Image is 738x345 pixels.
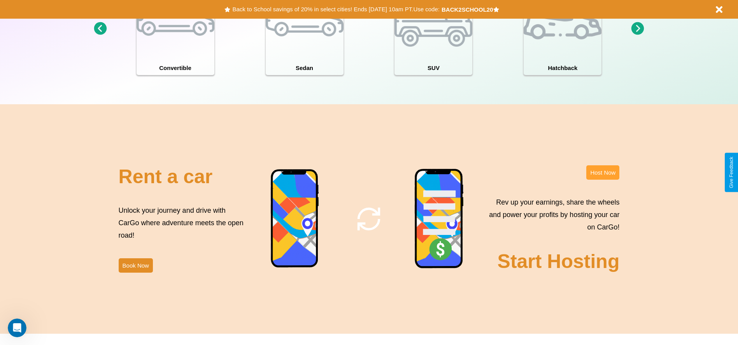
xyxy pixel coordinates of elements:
h4: SUV [394,61,472,75]
h4: Sedan [266,61,344,75]
p: Unlock your journey and drive with CarGo where adventure meets the open road! [119,204,246,242]
iframe: Intercom live chat [8,319,26,337]
h4: Hatchback [524,61,601,75]
h2: Rent a car [119,165,213,188]
b: BACK2SCHOOL20 [442,6,493,13]
button: Host Now [586,165,619,180]
button: Book Now [119,258,153,273]
img: phone [270,169,319,269]
button: Back to School savings of 20% in select cities! Ends [DATE] 10am PT.Use code: [230,4,441,15]
img: phone [414,168,464,270]
h2: Start Hosting [498,250,620,273]
h4: Convertible [137,61,214,75]
div: Give Feedback [729,157,734,188]
p: Rev up your earnings, share the wheels and power your profits by hosting your car on CarGo! [484,196,619,234]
